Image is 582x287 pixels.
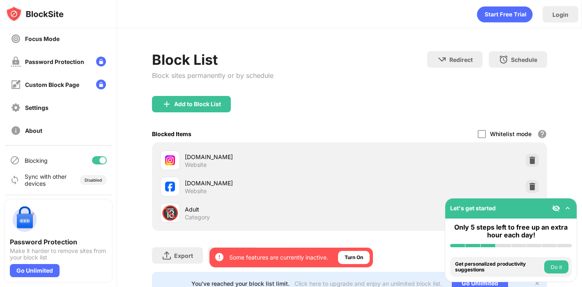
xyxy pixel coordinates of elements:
div: Focus Mode [25,35,60,42]
div: Redirect [449,56,473,63]
button: Do it [544,260,568,273]
div: Whitelist mode [490,130,531,137]
div: Click here to upgrade and enjoy an unlimited block list. [294,280,442,287]
img: lock-menu.svg [96,80,106,89]
div: Go Unlimited [10,264,60,277]
div: [DOMAIN_NAME] [185,153,350,161]
div: Website [185,161,207,169]
img: omni-setup-toggle.svg [564,204,572,212]
img: eye-not-visible.svg [552,204,560,212]
img: lock-menu.svg [96,57,106,66]
div: Blocked Items [152,130,191,137]
div: Password Protection [25,58,84,65]
div: Login [552,11,568,18]
img: push-password-protection.svg [10,205,39,235]
img: password-protection-off.svg [11,57,21,67]
div: 🔞 [161,205,179,221]
div: Export [174,252,193,259]
div: Block List [152,51,274,68]
div: Password Protection [10,238,107,246]
div: You’ve reached your block list limit. [191,280,290,287]
img: logo-blocksite.svg [6,6,64,22]
div: Some features are currently inactive. [229,253,328,262]
div: Get personalized productivity suggestions [455,261,542,273]
div: Disabled [85,178,102,182]
img: customize-block-page-off.svg [11,80,21,90]
img: favicons [165,182,175,191]
div: Let's get started [450,205,496,212]
img: x-button.svg [534,280,541,287]
img: about-off.svg [11,125,21,136]
div: Schedule [511,56,537,63]
div: Block sites permanently or by schedule [152,71,274,80]
div: Custom Block Page [25,81,79,88]
div: Website [185,187,207,195]
img: settings-off.svg [11,102,21,113]
img: error-circle-white.svg [214,252,224,262]
div: About [25,127,42,134]
div: Blocking [25,157,48,164]
div: Turn On [345,253,363,262]
div: Settings [25,104,48,111]
img: blocking-icon.svg [10,155,20,165]
div: Category [185,214,210,221]
div: [DOMAIN_NAME] [185,179,350,187]
img: sync-icon.svg [10,175,20,185]
div: Only 5 steps left to free up an extra hour each day! [450,223,572,239]
div: Adult [185,205,350,214]
div: Sync with other devices [25,173,67,187]
img: favicons [165,155,175,165]
div: Make it harder to remove sites from your block list [10,248,107,261]
img: focus-off.svg [11,34,21,44]
div: animation [477,6,533,23]
div: Add to Block List [174,101,221,107]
